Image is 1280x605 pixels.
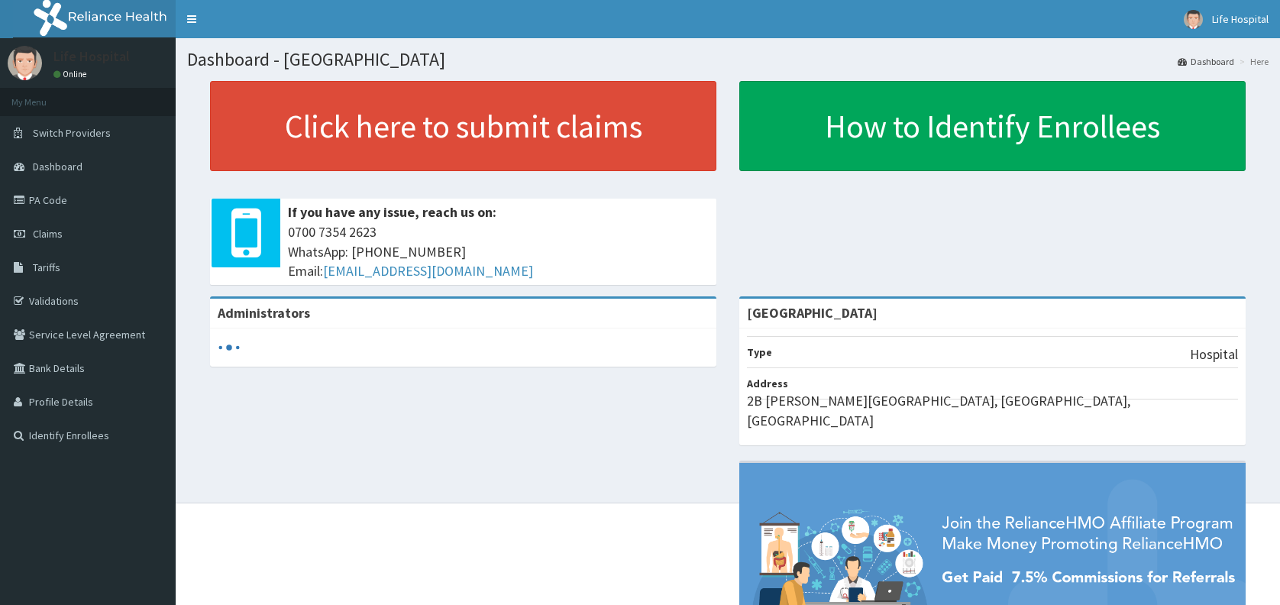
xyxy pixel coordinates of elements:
li: Here [1236,55,1269,68]
span: Life Hospital [1212,12,1269,26]
svg: audio-loading [218,336,241,359]
span: Switch Providers [33,126,111,140]
span: 0700 7354 2623 WhatsApp: [PHONE_NUMBER] Email: [288,222,709,281]
img: User Image [1184,10,1203,29]
a: Online [53,69,90,79]
p: Hospital [1190,345,1238,364]
b: Type [747,345,772,359]
a: [EMAIL_ADDRESS][DOMAIN_NAME] [323,262,533,280]
span: Tariffs [33,260,60,274]
strong: [GEOGRAPHIC_DATA] [747,304,878,322]
h1: Dashboard - [GEOGRAPHIC_DATA] [187,50,1269,70]
b: Address [747,377,788,390]
p: 2B [PERSON_NAME][GEOGRAPHIC_DATA], [GEOGRAPHIC_DATA], [GEOGRAPHIC_DATA] [747,391,1238,430]
a: How to Identify Enrollees [739,81,1246,171]
a: Dashboard [1178,55,1234,68]
span: Dashboard [33,160,82,173]
b: Administrators [218,304,310,322]
a: Click here to submit claims [210,81,716,171]
span: Claims [33,227,63,241]
img: User Image [8,46,42,80]
p: Life Hospital [53,50,130,63]
b: If you have any issue, reach us on: [288,203,496,221]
